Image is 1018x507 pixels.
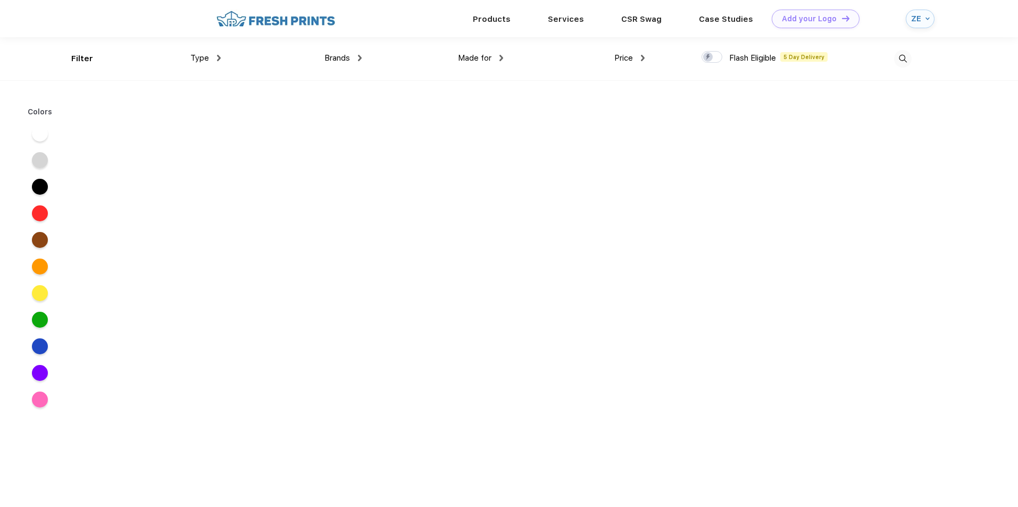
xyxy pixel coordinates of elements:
img: desktop_search.svg [894,50,912,68]
div: ZE [911,14,923,23]
img: dropdown.png [358,55,362,61]
a: Products [473,14,511,24]
span: Made for [458,53,491,63]
img: dropdown.png [217,55,221,61]
div: Filter [71,53,93,65]
div: Add your Logo [782,14,837,23]
img: dropdown.png [641,55,645,61]
img: arrow_down_blue.svg [925,16,930,21]
img: dropdown.png [499,55,503,61]
img: DT [842,15,849,21]
span: Type [190,53,209,63]
img: fo%20logo%202.webp [213,10,338,28]
span: Price [614,53,633,63]
span: Brands [324,53,350,63]
div: Colors [20,106,61,118]
span: Flash Eligible [729,53,776,63]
